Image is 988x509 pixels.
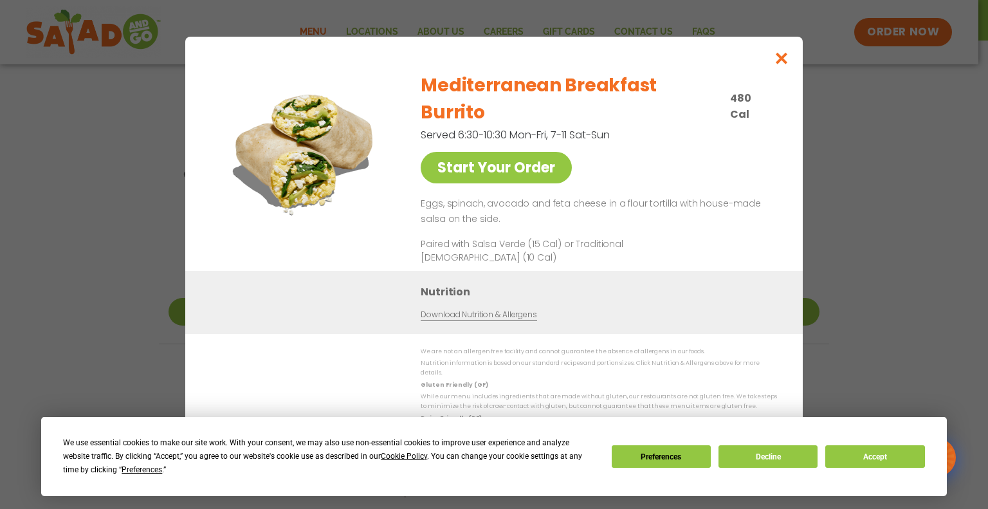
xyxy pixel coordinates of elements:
a: Download Nutrition & Allergens [421,308,536,320]
h2: Mediterranean Breakfast Burrito [421,72,722,126]
p: We are not an allergen free facility and cannot guarantee the absence of allergens in our foods. [421,347,777,356]
div: Cookie Consent Prompt [41,417,947,496]
p: Eggs, spinach, avocado and feta cheese in a flour tortilla with house-made salsa on the side. [421,196,772,227]
span: Preferences [122,465,162,474]
p: 480 Cal [730,90,772,122]
strong: Gluten Friendly (GF) [421,380,488,388]
p: Served 6:30-10:30 Mon-Fri, 7-11 Sat-Sun [421,127,710,143]
div: We use essential cookies to make our site work. With your consent, we may also use non-essential ... [63,436,596,477]
img: Featured product photo for Mediterranean Breakfast Burrito [214,62,394,243]
strong: Dairy Friendly (DF) [421,414,481,421]
button: Close modal [761,37,803,80]
p: Nutrition information is based on our standard recipes and portion sizes. Click Nutrition & Aller... [421,358,777,378]
a: Start Your Order [421,152,572,183]
p: While our menu includes ingredients that are made without gluten, our restaurants are not gluten ... [421,392,777,412]
button: Preferences [612,445,711,468]
h3: Nutrition [421,283,783,299]
button: Decline [718,445,818,468]
p: Paired with Salsa Verde (15 Cal) or Traditional [DEMOGRAPHIC_DATA] (10 Cal) [421,237,659,264]
span: Cookie Policy [381,452,427,461]
button: Accept [825,445,924,468]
